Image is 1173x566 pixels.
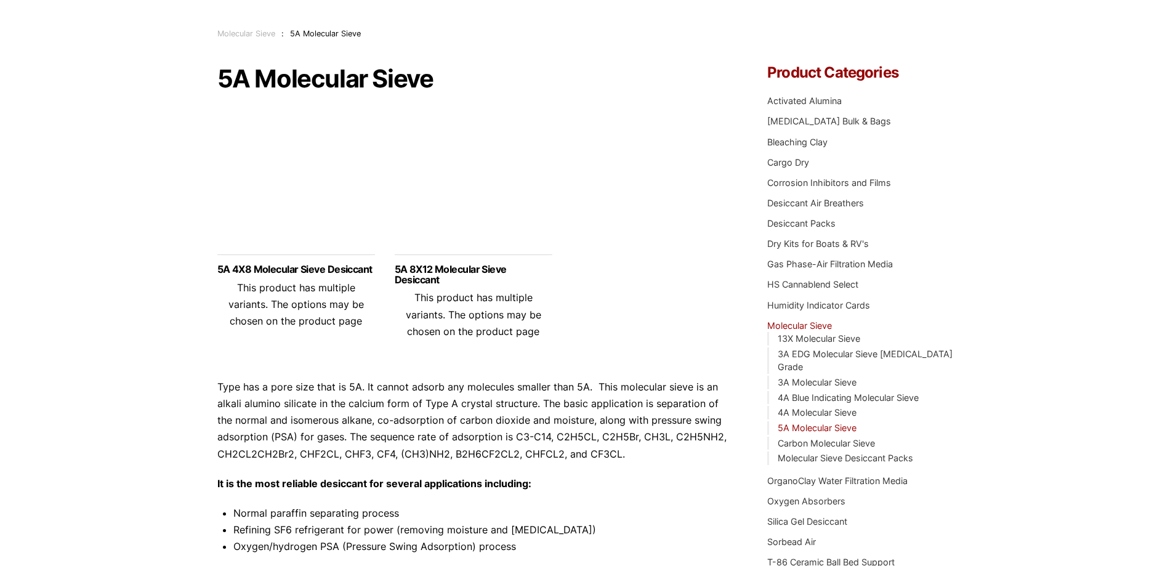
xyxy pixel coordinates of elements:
li: Refining SF6 refrigerant for power (removing moisture and [MEDICAL_DATA]) [233,522,731,538]
a: Carbon Molecular Sieve [778,438,875,448]
a: Cargo Dry [767,157,809,168]
h1: 5A Molecular Sieve [217,65,731,92]
a: 5A Molecular Sieve [778,422,857,433]
a: Oxygen Absorbers [767,496,845,506]
a: 5A 4X8 Molecular Sieve Desiccant [217,264,375,275]
li: Oxygen/hydrogen PSA (Pressure Swing Adsorption) process [233,538,731,555]
span: 5A Molecular Sieve [290,29,361,38]
a: [MEDICAL_DATA] Bulk & Bags [767,116,891,126]
a: 4A Molecular Sieve [778,407,857,418]
a: 3A EDG Molecular Sieve [MEDICAL_DATA] Grade [778,349,953,373]
a: Desiccant Packs [767,218,836,228]
a: 5A 8X12 Molecular Sieve Desiccant [395,264,552,285]
a: OrganoClay Water Filtration Media [767,475,908,486]
p: Type has a pore size that is 5A. It cannot adsorb any molecules smaller than 5A. This molecular s... [217,379,731,463]
span: This product has multiple variants. The options may be chosen on the product page [406,291,541,337]
h4: Product Categories [767,65,956,80]
a: Sorbead Air [767,536,816,547]
strong: It is the most reliable desiccant for several applications including: [217,477,531,490]
a: Molecular Sieve [217,29,275,38]
a: Molecular Sieve Desiccant Packs [778,453,913,463]
span: : [281,29,284,38]
li: Normal paraffin separating process [233,505,731,522]
a: 13X Molecular Sieve [778,333,860,344]
a: Dry Kits for Boats & RV's [767,238,869,249]
a: Gas Phase-Air Filtration Media [767,259,893,269]
span: This product has multiple variants. The options may be chosen on the product page [228,281,364,327]
a: 4A Blue Indicating Molecular Sieve [778,392,919,403]
a: HS Cannablend Select [767,279,858,289]
a: Humidity Indicator Cards [767,300,870,310]
a: Desiccant Air Breathers [767,198,864,208]
a: Molecular Sieve [767,320,832,331]
a: 3A Molecular Sieve [778,377,857,387]
a: Silica Gel Desiccant [767,516,847,527]
a: Activated Alumina [767,95,842,106]
a: Bleaching Clay [767,137,828,147]
a: Corrosion Inhibitors and Films [767,177,891,188]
